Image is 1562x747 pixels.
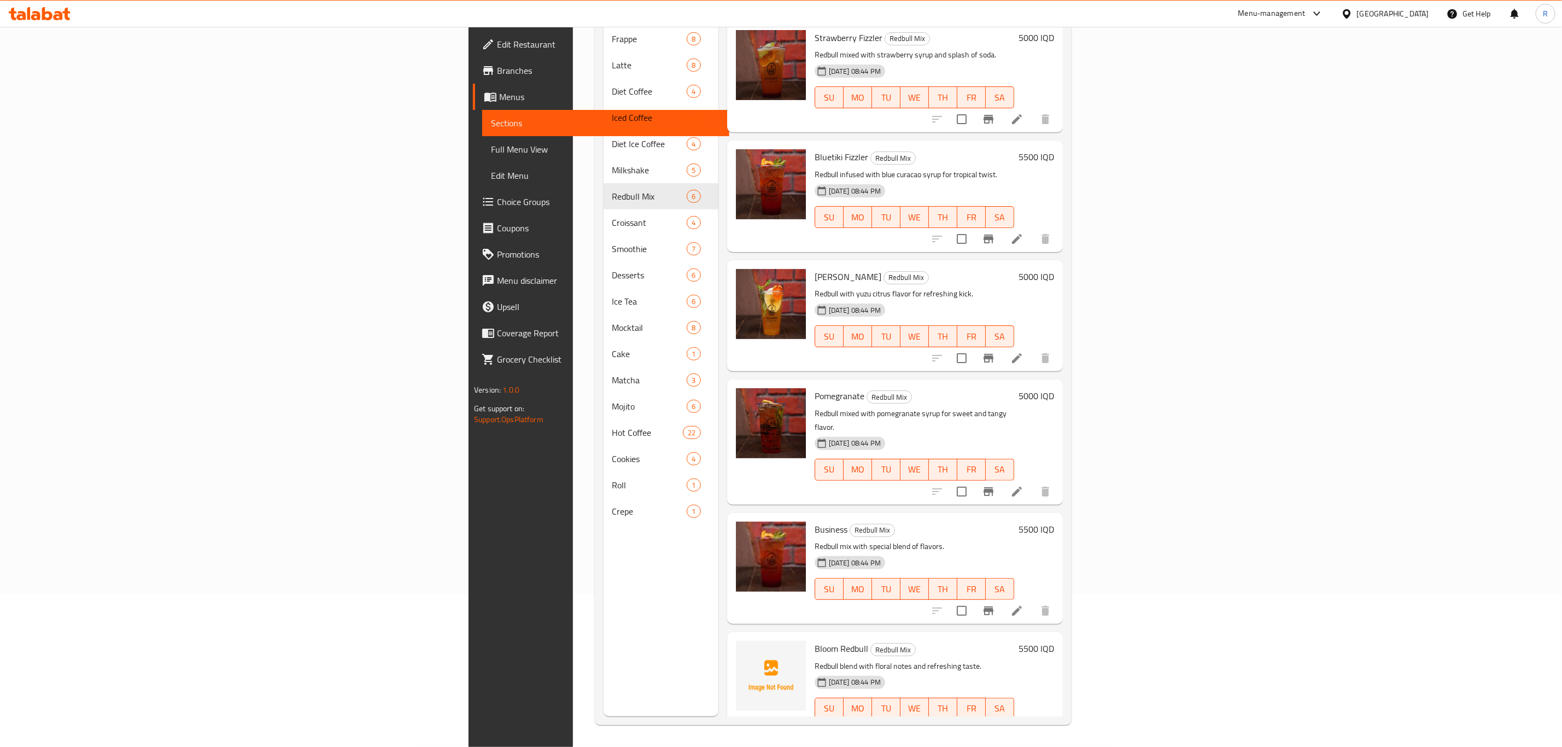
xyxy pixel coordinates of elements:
div: Cookies4 [604,446,718,472]
a: Grocery Checklist [473,346,729,372]
a: Sections [482,110,729,136]
div: items [687,164,700,177]
button: delete [1032,478,1058,505]
button: WE [900,578,929,600]
span: Coverage Report [497,326,721,340]
button: TU [872,459,900,481]
span: Mojito [612,400,687,413]
h6: 5500 IQD [1019,149,1054,165]
span: FR [962,701,981,716]
span: TH [933,701,953,716]
span: Choice Groups [497,195,721,208]
button: SA [986,578,1014,600]
a: Support.OpsPlatform [474,412,543,427]
button: delete [1032,106,1058,132]
button: delete [1032,598,1058,624]
span: [DATE] 08:44 PM [824,305,885,316]
span: Desserts [612,269,687,282]
span: Redbull Mix [871,152,915,165]
button: delete [1032,226,1058,252]
span: Select to update [950,480,973,503]
span: Milkshake [612,164,687,177]
span: Branches [497,64,721,77]
span: SA [990,90,1010,106]
div: Matcha3 [604,367,718,393]
a: Choice Groups [473,189,729,215]
div: items [687,373,700,387]
span: WE [905,90,925,106]
button: MO [844,459,872,481]
div: items [687,216,700,229]
span: Pomegranate [815,388,864,404]
span: 4 [687,139,700,149]
button: MO [844,86,872,108]
span: Croissant [612,216,687,229]
a: Upsell [473,294,729,320]
a: Coupons [473,215,729,241]
span: Bloom Redbull [815,640,868,657]
span: Edit Menu [491,169,721,182]
a: Edit Restaurant [473,31,729,57]
span: Select to update [950,347,973,370]
span: SA [990,462,1010,477]
div: items [687,295,700,308]
span: FR [962,462,981,477]
span: Upsell [497,300,721,313]
span: Redbull Mix [871,644,915,656]
nav: Menu sections [604,21,718,529]
span: [PERSON_NAME] [815,269,881,285]
span: SA [990,329,1010,345]
button: Branch-specific-item [975,106,1002,132]
span: 8 [687,60,700,71]
button: WE [900,698,929,720]
button: TH [929,459,957,481]
span: MO [848,581,868,597]
div: Redbull Mix [850,524,895,537]
button: TU [872,578,900,600]
span: Hot Coffee [612,426,683,439]
a: Branches [473,57,729,84]
span: WE [905,209,925,225]
span: Mocktail [612,321,687,334]
span: Redbull Mix [885,32,929,45]
span: Ice Tea [612,295,687,308]
span: FR [962,209,981,225]
div: items [687,137,700,150]
span: MO [848,329,868,345]
div: Redbull Mix [870,151,916,165]
button: SA [986,206,1014,228]
span: MO [848,90,868,106]
span: 1 [687,506,700,517]
img: Pomegranate [736,388,806,458]
span: MO [848,209,868,225]
a: Edit menu item [1010,352,1023,365]
span: 1 [687,480,700,491]
span: [DATE] 08:44 PM [824,558,885,568]
div: items [687,478,700,492]
span: 6 [687,191,700,202]
span: FR [962,90,981,106]
img: Business [736,522,806,592]
a: Edit menu item [1010,113,1023,126]
p: Redbull mixed with strawberry syrup and splash of soda. [815,48,1014,62]
div: items [687,59,700,72]
span: Diet Coffee [612,85,687,98]
span: TU [876,209,896,225]
span: TU [876,90,896,106]
button: SA [986,325,1014,347]
button: MO [844,698,872,720]
span: Edit Restaurant [497,38,721,51]
a: Menu disclaimer [473,267,729,294]
button: SA [986,698,1014,720]
span: SA [990,209,1010,225]
span: TU [876,581,896,597]
div: [GEOGRAPHIC_DATA] [1357,8,1429,20]
div: Hot Coffee22 [604,419,718,446]
span: WE [905,329,925,345]
button: TH [929,86,957,108]
div: Latte8 [604,52,718,78]
span: 5 [687,165,700,176]
button: TU [872,206,900,228]
span: Redbull Mix [867,391,911,404]
div: Menu-management [1238,7,1306,20]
